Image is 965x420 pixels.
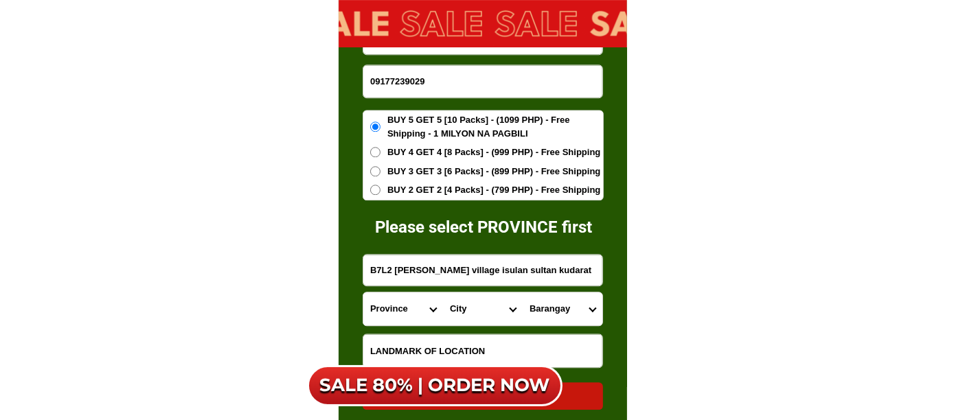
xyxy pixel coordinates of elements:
[370,166,381,176] input: BUY 3 GET 3 [6 Packs] - (899 PHP) - Free Shipping
[307,374,563,397] h6: SALE 80% | ORDER NOW
[387,183,600,197] span: BUY 2 GET 2 [4 Packs] - (799 PHP) - Free Shipping
[387,145,600,159] span: BUY 4 GET 4 [8 Packs] - (999 PHP) - Free Shipping
[370,121,381,132] input: BUY 5 GET 5 [10 Packs] - (1099 PHP) - Free Shipping - 1 MILYON NA PAGBILI
[363,292,443,325] select: Select province
[387,113,603,140] span: BUY 5 GET 5 [10 Packs] - (1099 PHP) - Free Shipping - 1 MILYON NA PAGBILI
[370,147,381,157] input: BUY 4 GET 4 [8 Packs] - (999 PHP) - Free Shipping
[363,65,602,97] input: Input phone_number
[523,292,602,325] select: Select commune
[443,292,523,325] select: Select district
[363,255,602,285] input: Input address
[387,165,600,178] span: BUY 3 GET 3 [6 Packs] - (899 PHP) - Free Shipping
[370,185,381,195] input: BUY 2 GET 2 [4 Packs] - (799 PHP) - Free Shipping
[363,334,602,367] input: Input LANDMARKOFLOCATION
